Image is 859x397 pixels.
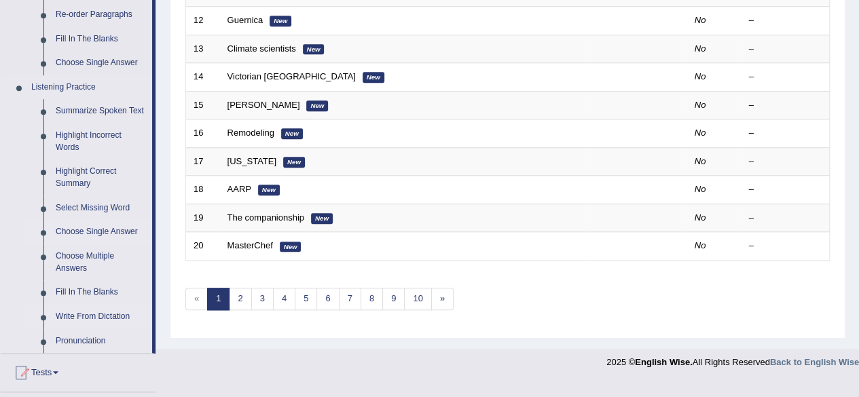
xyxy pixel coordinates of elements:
[50,329,152,354] a: Pronunciation
[227,100,300,110] a: [PERSON_NAME]
[280,242,301,252] em: New
[339,288,361,310] a: 7
[770,357,859,367] a: Back to English Wise
[50,305,152,329] a: Write From Dictation
[749,183,822,196] div: –
[295,288,317,310] a: 5
[270,16,291,26] em: New
[186,147,220,176] td: 17
[695,240,706,250] em: No
[50,244,152,280] a: Choose Multiple Answers
[316,288,339,310] a: 6
[749,155,822,168] div: –
[749,127,822,140] div: –
[229,288,251,310] a: 2
[361,288,383,310] a: 8
[207,288,230,310] a: 1
[186,119,220,148] td: 16
[186,204,220,232] td: 19
[404,288,431,310] a: 10
[186,63,220,92] td: 14
[695,212,706,223] em: No
[695,71,706,81] em: No
[363,72,384,83] em: New
[227,212,304,223] a: The companionship
[227,240,273,250] a: MasterChef
[303,44,325,55] em: New
[50,3,152,27] a: Re-order Paragraphs
[431,288,454,310] a: »
[50,51,152,75] a: Choose Single Answer
[749,43,822,56] div: –
[695,15,706,25] em: No
[50,159,152,195] a: Highlight Correct Summary
[306,100,328,111] em: New
[186,232,220,261] td: 20
[186,6,220,35] td: 12
[606,349,859,368] div: 2025 © All Rights Reserved
[50,99,152,124] a: Summarize Spoken Text
[382,288,405,310] a: 9
[227,184,251,194] a: AARP
[186,35,220,63] td: 13
[695,100,706,110] em: No
[185,288,208,310] span: «
[258,185,280,195] em: New
[227,43,296,54] a: Climate scientists
[695,128,706,138] em: No
[695,156,706,166] em: No
[1,354,156,387] a: Tests
[50,220,152,244] a: Choose Single Answer
[695,184,706,194] em: No
[227,15,263,25] a: Guernica
[50,280,152,305] a: Fill In The Blanks
[749,212,822,225] div: –
[186,176,220,204] td: 18
[251,288,274,310] a: 3
[749,14,822,27] div: –
[283,157,305,168] em: New
[695,43,706,54] em: No
[749,99,822,112] div: –
[227,128,274,138] a: Remodeling
[635,357,692,367] strong: English Wise.
[50,27,152,52] a: Fill In The Blanks
[749,71,822,83] div: –
[50,196,152,221] a: Select Missing Word
[281,128,303,139] em: New
[273,288,295,310] a: 4
[227,71,356,81] a: Victorian [GEOGRAPHIC_DATA]
[311,213,333,224] em: New
[50,124,152,159] a: Highlight Incorrect Words
[186,91,220,119] td: 15
[227,156,276,166] a: [US_STATE]
[749,240,822,252] div: –
[25,75,152,100] a: Listening Practice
